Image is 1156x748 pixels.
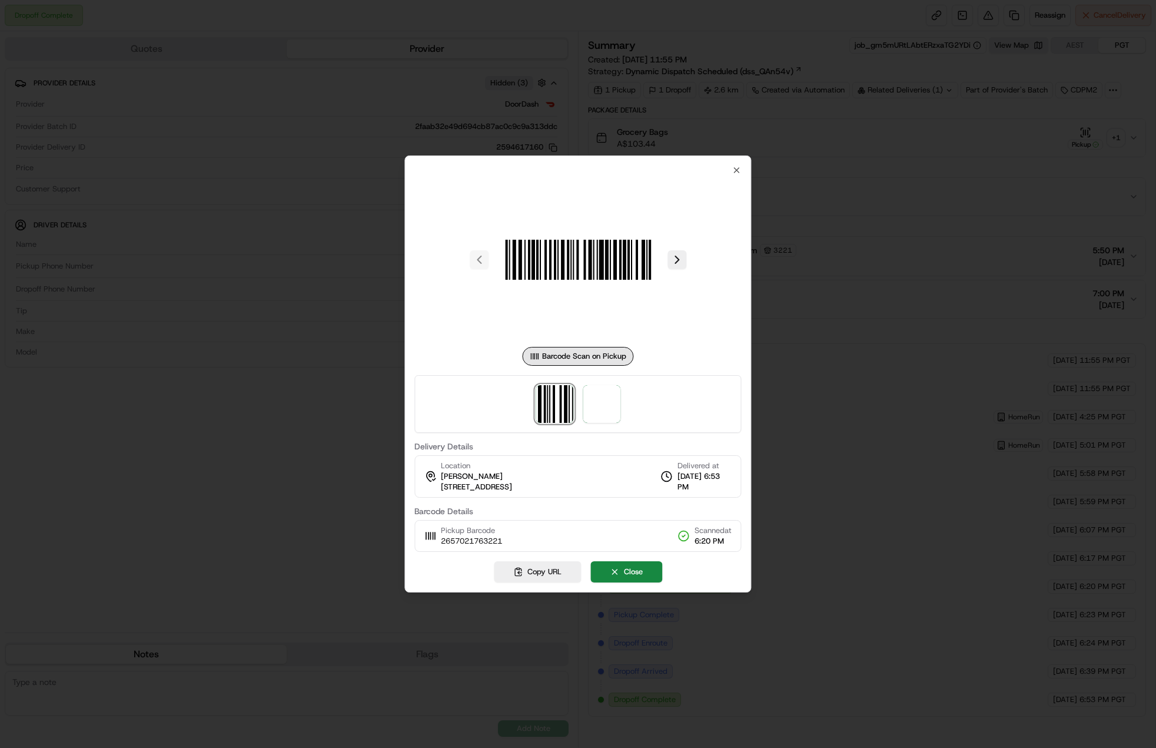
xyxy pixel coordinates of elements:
[441,471,503,482] span: [PERSON_NAME]
[695,525,732,536] span: Scanned at
[414,442,741,451] label: Delivery Details
[414,507,741,515] label: Barcode Details
[441,525,502,536] span: Pickup Barcode
[677,471,732,492] span: [DATE] 6:53 PM
[441,482,512,492] span: [STREET_ADDRESS]
[536,385,573,423] img: barcode_scan_on_pickup image
[677,461,732,471] span: Delivered at
[494,561,581,582] button: Copy URL
[590,561,662,582] button: Close
[441,536,502,547] span: 2657021763221
[493,175,663,345] img: barcode_scan_on_pickup image
[441,461,470,471] span: Location
[695,536,732,547] span: 6:20 PM
[523,347,634,366] div: Barcode Scan on Pickup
